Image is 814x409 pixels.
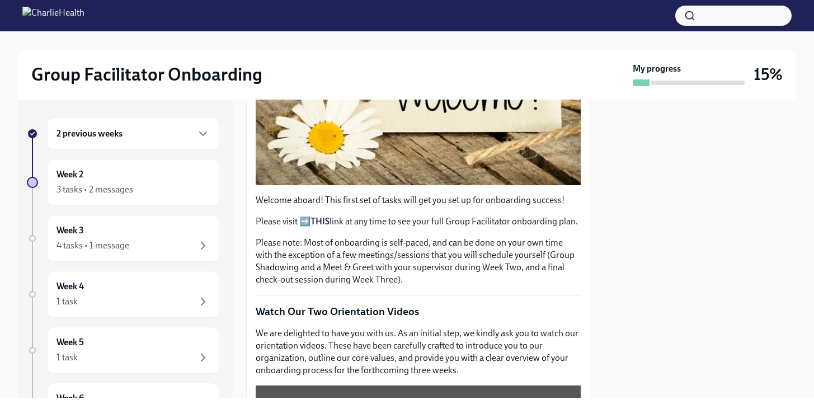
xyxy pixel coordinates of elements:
a: Week 41 task [27,271,219,318]
h3: 15% [754,64,783,84]
div: 3 tasks • 2 messages [57,184,133,196]
p: Welcome aboard! This first set of tasks will get you set up for onboarding success! [256,194,581,206]
p: We are delighted to have you with us. As an initial step, we kindly ask you to watch our orientat... [256,327,581,377]
p: Please visit ➡️ link at any time to see your full Group Facilitator onboarding plan. [256,215,581,228]
div: 2 previous weeks [47,117,219,150]
p: Watch Our Two Orientation Videos [256,304,581,319]
a: Week 51 task [27,327,219,374]
h2: Group Facilitator Onboarding [31,63,262,86]
a: THIS [310,216,330,227]
div: 1 task [57,351,78,364]
h6: 2 previous weeks [57,128,123,140]
div: 1 task [57,295,78,308]
img: CharlieHealth [22,7,84,25]
h6: Week 4 [57,280,84,293]
h6: Week 5 [57,336,84,349]
a: Week 34 tasks • 1 message [27,215,219,262]
a: Week 23 tasks • 2 messages [27,159,219,206]
strong: My progress [633,63,681,75]
div: 4 tasks • 1 message [57,239,129,252]
h6: Week 2 [57,168,83,181]
h6: Week 6 [57,392,84,405]
p: Please note: Most of onboarding is self-paced, and can be done on your own time with the exceptio... [256,237,581,286]
h6: Week 3 [57,224,84,237]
